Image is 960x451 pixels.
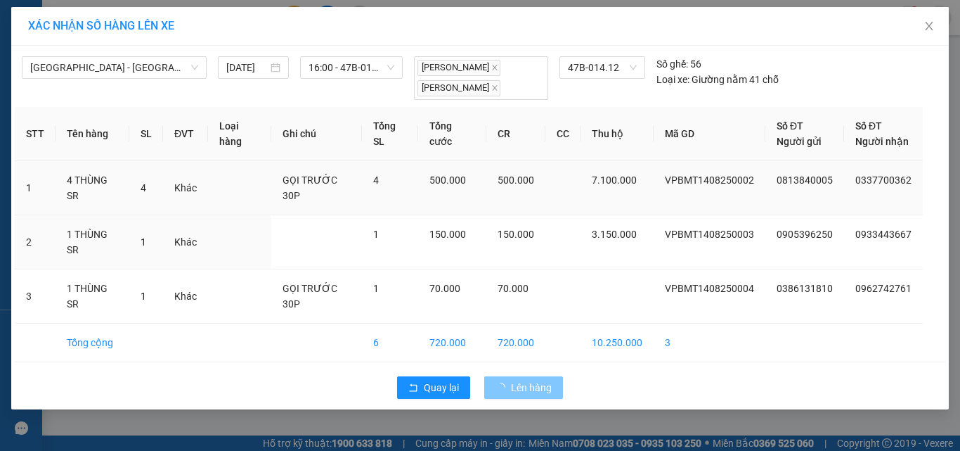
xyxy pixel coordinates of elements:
[56,324,129,362] td: Tổng cộng
[15,161,56,215] td: 1
[491,64,498,71] span: close
[777,283,833,294] span: 0386131810
[373,283,379,294] span: 1
[498,174,534,186] span: 500.000
[120,12,324,29] div: DỌC ĐƯỜNG
[855,120,882,132] span: Số ĐT
[545,107,580,161] th: CC
[568,57,637,78] span: 47B-014.12
[163,107,208,161] th: ĐVT
[855,174,912,186] span: 0337700362
[120,13,154,28] span: Nhận:
[429,283,460,294] span: 70.000
[777,120,803,132] span: Số ĐT
[656,72,779,87] div: Giường nằm 41 chỗ
[665,229,754,240] span: VPBMT1408250003
[373,174,379,186] span: 4
[498,283,528,294] span: 70.000
[665,174,754,186] span: VPBMT1408250002
[15,269,56,324] td: 3
[120,29,324,46] div: BÌNH
[163,161,208,215] td: Khác
[777,229,833,240] span: 0905396250
[592,174,637,186] span: 7.100.000
[486,324,545,362] td: 720.000
[511,380,552,395] span: Lên hàng
[362,324,418,362] td: 6
[129,107,163,161] th: SL
[656,72,689,87] span: Loại xe:
[855,136,909,147] span: Người nhận
[208,107,271,161] th: Loại hàng
[362,107,418,161] th: Tổng SL
[163,215,208,269] td: Khác
[429,229,466,240] span: 150.000
[424,380,459,395] span: Quay lại
[283,283,337,310] span: GỌI TRƯỚC 30P
[580,324,654,362] td: 10.250.000
[271,107,362,161] th: Ghi chú
[373,229,379,240] span: 1
[654,324,765,362] td: 3
[30,57,198,78] span: Đắk Lắk - Tây Ninh
[656,56,701,72] div: 56
[309,57,395,78] span: 16:00 - 47B-014.12
[397,376,470,399] button: rollbackQuay lại
[418,324,486,362] td: 720.000
[855,229,912,240] span: 0933443667
[56,215,129,269] td: 1 THÙNG SR
[56,161,129,215] td: 4 THÙNG SR
[777,136,822,147] span: Người gửi
[495,383,511,393] span: loading
[592,229,637,240] span: 3.150.000
[777,174,833,186] span: 0813840005
[656,56,688,72] span: Số ghế:
[141,236,146,248] span: 1
[909,7,949,46] button: Close
[15,107,56,161] th: STT
[580,107,654,161] th: Thu hộ
[665,283,754,294] span: VPBMT1408250004
[15,215,56,269] td: 2
[141,182,146,193] span: 4
[429,174,466,186] span: 500.000
[923,20,935,32] span: close
[417,60,500,76] span: [PERSON_NAME]
[283,174,337,201] span: GỌI TRƯỚC 30P
[120,73,141,88] span: DĐ:
[486,107,545,161] th: CR
[408,383,418,394] span: rollback
[56,269,129,324] td: 1 THÙNG SR
[12,13,34,28] span: Gửi:
[484,376,563,399] button: Lên hàng
[12,12,110,63] div: Văn Phòng Buôn Ma Thuột
[163,269,208,324] td: Khác
[56,107,129,161] th: Tên hàng
[417,80,500,96] span: [PERSON_NAME]
[855,283,912,294] span: 0962742761
[491,84,498,91] span: close
[654,107,765,161] th: Mã GD
[120,46,324,65] div: 0975685585
[418,107,486,161] th: Tổng cước
[141,291,146,302] span: 1
[120,65,324,115] span: N3 [GEOGRAPHIC_DATA]
[28,19,174,32] span: XÁC NHẬN SỐ HÀNG LÊN XE
[226,60,267,75] input: 14/08/2025
[498,229,534,240] span: 150.000
[12,63,110,82] div: 0946567778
